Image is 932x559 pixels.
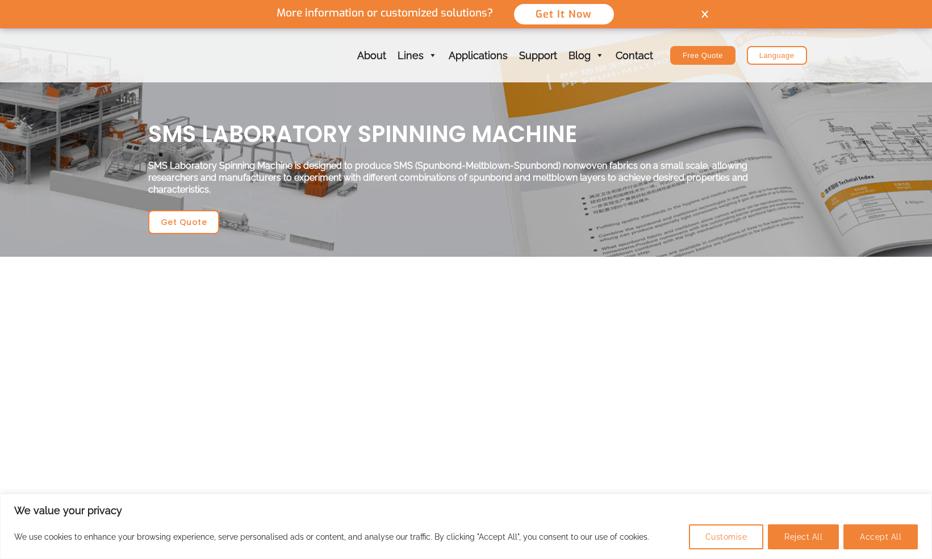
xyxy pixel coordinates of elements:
[610,28,659,82] a: Contact
[148,119,784,149] h1: SMS Laboratory Spinning Machine
[392,28,443,82] a: Lines
[267,7,503,20] p: More information or customized solutions?
[843,524,918,549] button: Accept All
[670,46,735,65] a: Free Quote
[513,3,615,26] button: Get It Now
[443,28,513,82] a: Applications
[352,28,392,82] a: About
[148,210,220,234] a: Get Quote
[689,524,764,549] button: Customise
[14,530,649,544] p: We use cookies to enhance your browsing experience, serve personalised ads or content, and analys...
[148,160,784,195] p: SMS Laboratory Spinning Machine is designed to produce SMS (Spunbond-Meltblown-Spunbond) nonwoven...
[126,49,194,60] a: AZX Nonwoven Machine
[563,28,610,82] a: Blog
[161,218,207,226] span: Get Quote
[747,46,807,65] a: Language
[768,524,839,549] button: Reject All
[513,28,563,82] a: Support
[14,504,918,518] p: We value your privacy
